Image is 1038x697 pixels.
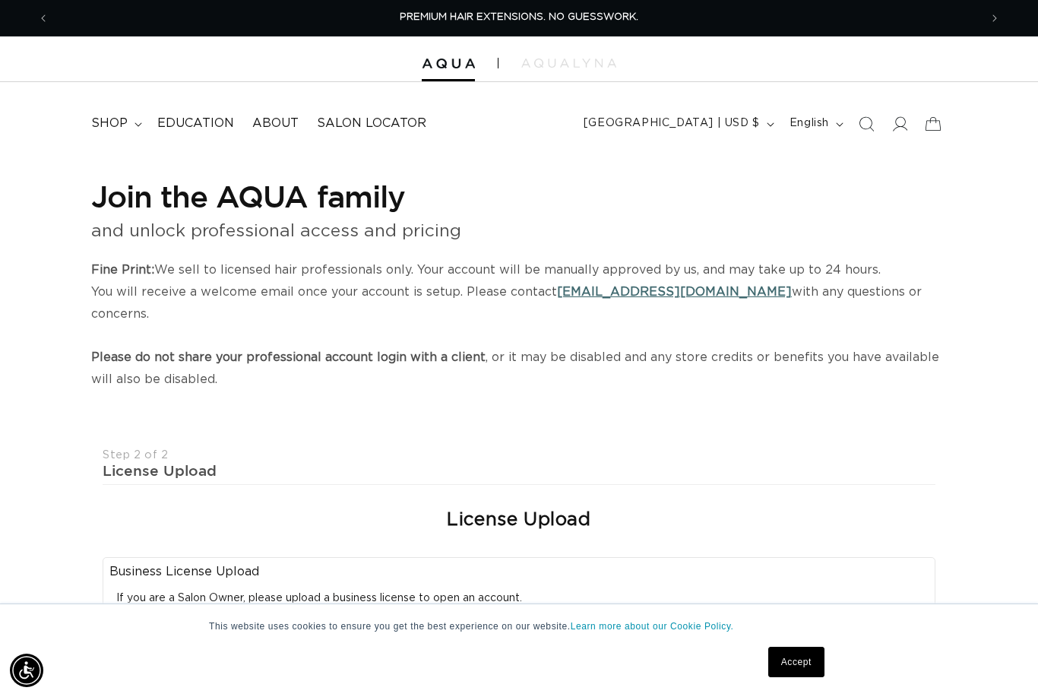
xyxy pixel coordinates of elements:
img: Aqua Hair Extensions [422,59,475,69]
span: Education [157,116,234,131]
button: Previous announcement [27,4,60,33]
span: [GEOGRAPHIC_DATA] | USD $ [584,116,760,131]
span: English [790,116,829,131]
legend: Business License Upload [109,564,929,580]
iframe: Chat Widget [832,533,1038,697]
h2: License Upload [447,508,590,532]
div: Accessibility Menu [10,654,43,687]
img: aqualyna.com [521,59,616,68]
p: and unlock professional access and pricing [91,216,947,247]
h1: Join the AQUA family [91,176,947,216]
a: Education [148,106,243,141]
p: If you are a Salon Owner, please upload a business license to open an account. If not, please go ... [116,591,922,633]
summary: Search [850,107,883,141]
strong: Please do not share your professional account login with a client [91,351,486,363]
summary: shop [82,106,148,141]
a: About [243,106,308,141]
a: Salon Locator [308,106,435,141]
span: shop [91,116,128,131]
button: [GEOGRAPHIC_DATA] | USD $ [574,109,780,138]
button: English [780,109,850,138]
strong: Fine Print: [91,264,154,276]
p: This website uses cookies to ensure you get the best experience on our website. [209,619,829,633]
span: PREMIUM HAIR EXTENSIONS. NO GUESSWORK. [400,12,638,22]
span: Salon Locator [317,116,426,131]
a: [EMAIL_ADDRESS][DOMAIN_NAME] [557,286,792,298]
a: Learn more about our Cookie Policy. [571,621,734,632]
p: We sell to licensed hair professionals only. Your account will be manually approved by us, and ma... [91,259,947,391]
span: About [252,116,299,131]
button: Next announcement [978,4,1011,33]
div: License Upload [103,461,935,480]
a: Accept [768,647,824,677]
div: Step 2 of 2 [103,448,935,463]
